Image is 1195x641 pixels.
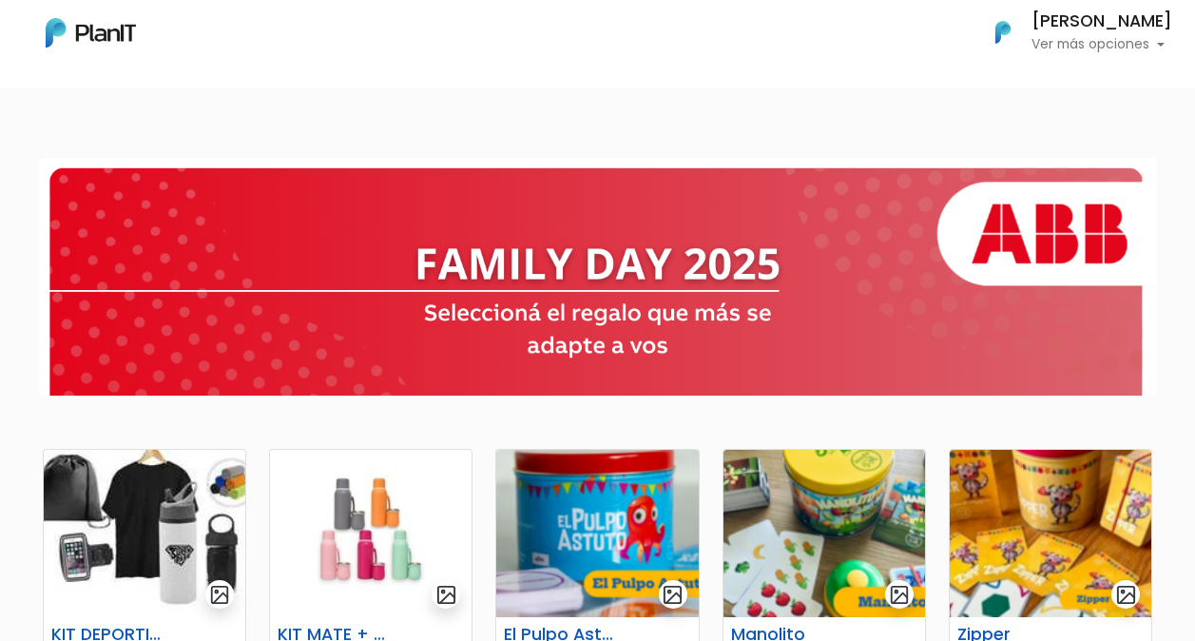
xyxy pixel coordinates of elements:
[1115,584,1137,606] img: gallery-light
[971,8,1172,57] button: PlanIt Logo [PERSON_NAME] Ver más opciones
[662,584,684,606] img: gallery-light
[44,450,245,617] img: thumb_WhatsApp_Image_2025-05-26_at_09.52.07.jpeg
[950,450,1151,617] img: thumb_Captura_de_pantalla_2025-07-29_105257.png
[1031,13,1172,30] h6: [PERSON_NAME]
[723,450,925,617] img: thumb_Captura_de_pantalla_2025-07-29_104833.png
[1031,38,1172,51] p: Ver más opciones
[496,450,698,617] img: thumb_Captura_de_pantalla_2025-07-29_101456.png
[982,11,1024,53] img: PlanIt Logo
[270,450,472,617] img: thumb_2000___2000-Photoroom_-_2025-07-02T103351.963.jpg
[889,584,911,606] img: gallery-light
[435,584,457,606] img: gallery-light
[46,18,136,48] img: PlanIt Logo
[209,584,231,606] img: gallery-light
